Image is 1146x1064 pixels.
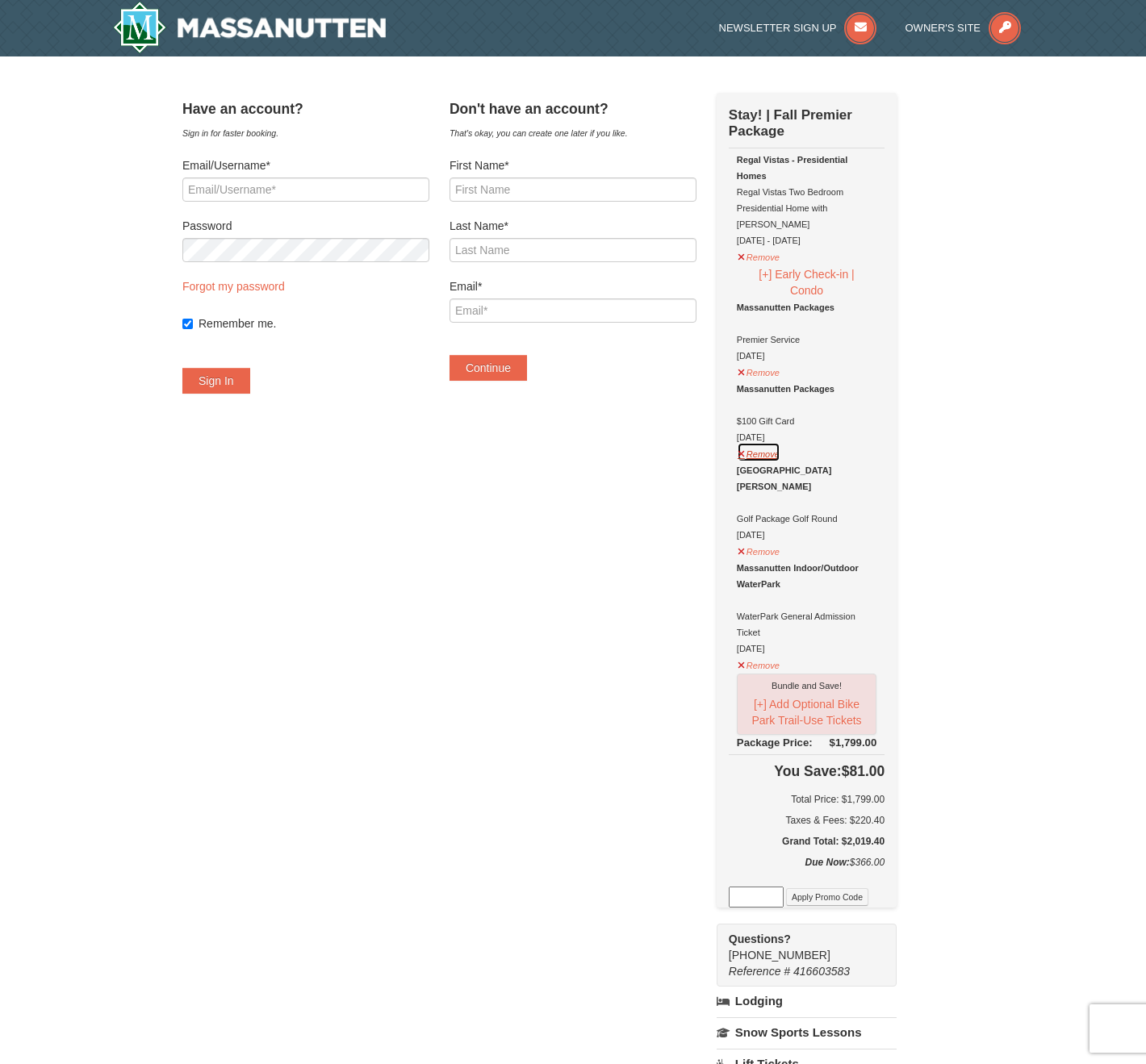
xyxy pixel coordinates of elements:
label: Remember me. [199,315,429,332]
span: You Save: [774,763,841,779]
div: Massanutten Packages [737,299,876,315]
strong: Due Now: [805,857,849,868]
strong: Regal Vistas - Presidential Homes [737,155,847,181]
div: $100 Gift Card [DATE] [737,381,876,445]
button: Apply Promo Code [786,888,868,906]
h5: Grand Total: $2,019.40 [729,833,885,849]
h6: Total Price: $1,799.00 [729,791,885,807]
button: Continue [450,355,527,381]
h4: $81.00 [729,763,885,779]
input: Email/Username* [182,177,429,202]
div: That's okay, you can create one later if you like. [450,125,696,141]
button: Sign In [182,368,250,394]
div: Bundle and Save! [741,678,872,694]
button: Remove [737,653,780,674]
label: Email* [450,278,696,294]
button: Remove [737,442,780,462]
label: Password [182,218,429,234]
div: Massanutten Packages [737,381,876,397]
div: Sign in for faster booking. [182,125,429,141]
a: Snow Sports Lessons [717,1017,897,1047]
div: $1,799.00 [830,735,877,751]
label: First Name* [450,157,696,173]
div: Golf Package Golf Round [DATE] [737,462,876,543]
div: [GEOGRAPHIC_DATA][PERSON_NAME] [737,462,876,494]
button: Remove [737,361,780,381]
a: Owner's Site [906,22,1022,34]
label: Last Name* [450,218,696,234]
strong: Questions? [729,933,791,945]
div: Taxes & Fees: $220.40 [729,812,885,828]
button: [+] Early Check-in | Condo [737,265,876,299]
button: Remove [737,540,780,560]
a: Massanutten Resort [113,2,386,53]
span: [PHONE_NUMBER] [729,931,868,962]
div: Massanutten Indoor/Outdoor WaterPark [737,560,876,592]
button: Remove [737,245,780,265]
span: Newsletter Sign Up [719,22,837,34]
a: Forgot my password [182,280,285,293]
button: [+] Add Optional Bike Park Trail-Use Tickets [741,694,872,731]
div: Regal Vistas Two Bedroom Presidential Home with [PERSON_NAME] [DATE] - [DATE] [737,152,876,248]
label: Email/Username* [182,157,429,173]
span: Reference # [729,965,790,978]
input: First Name [450,177,696,202]
div: WaterPark General Admission Ticket [DATE] [737,560,876,657]
a: Newsletter Sign Up [719,22,877,34]
h4: Have an account? [182,101,429,117]
div: $366.00 [729,854,885,887]
span: 416603583 [793,965,850,978]
input: Last Name [450,238,696,262]
input: Email* [450,298,696,323]
span: Package Price: [737,736,813,749]
img: Massanutten Resort Logo [113,2,386,53]
strong: Stay! | Fall Premier Package [729,107,852,139]
h4: Don't have an account? [450,101,696,117]
span: Owner's Site [906,22,981,34]
div: Premier Service [DATE] [737,299,876,364]
a: Lodging [717,987,897,1016]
